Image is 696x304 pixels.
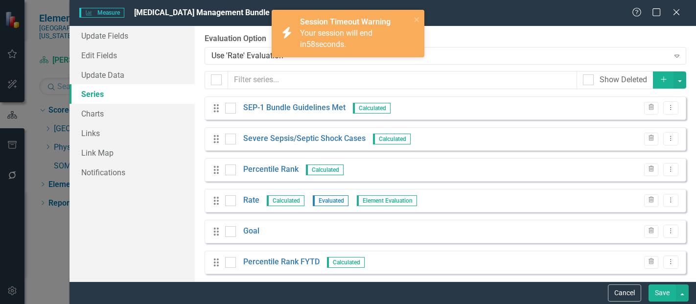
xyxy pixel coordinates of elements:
[70,123,195,143] a: Links
[267,195,304,206] span: Calculated
[300,28,372,49] span: Your session will end in seconds.
[608,284,641,302] button: Cancel
[649,284,676,302] button: Save
[243,226,259,237] a: Goal
[205,33,686,45] label: Evaluation Option
[300,17,391,26] strong: Session Timeout Warning
[70,84,195,104] a: Series
[243,133,366,144] a: Severe Sepsis/Septic Shock Cases
[306,164,344,175] span: Calculated
[70,46,195,65] a: Edit Fields
[70,104,195,123] a: Charts
[243,102,346,114] a: SEP-1 Bundle Guidelines Met
[327,257,365,268] span: Calculated
[70,163,195,182] a: Notifications
[79,8,124,18] span: Measure
[228,71,577,89] input: Filter series...
[134,8,270,17] span: [MEDICAL_DATA] Management Bundle
[353,103,391,114] span: Calculated
[70,143,195,163] a: Link Map
[357,195,417,206] span: Element Evaluation
[306,40,315,49] span: 58
[373,134,411,144] span: Calculated
[70,26,195,46] a: Update Fields
[313,195,348,206] span: Evaluated
[414,14,420,25] button: close
[211,50,669,61] div: Use 'Rate' Evaluation
[243,164,299,175] a: Percentile Rank
[243,257,320,268] a: Percentile Rank FYTD
[243,195,259,206] a: Rate
[600,74,647,86] div: Show Deleted
[70,65,195,85] a: Update Data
